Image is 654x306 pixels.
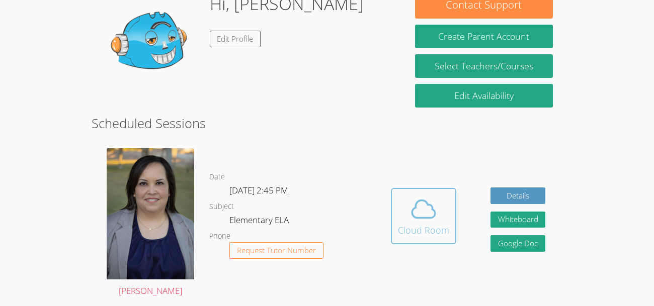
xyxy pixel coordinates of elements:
[209,171,225,183] dt: Date
[209,200,234,213] dt: Subject
[229,213,291,230] dd: Elementary ELA
[229,242,323,259] button: Request Tutor Number
[229,184,288,196] span: [DATE] 2:45 PM
[490,212,546,228] button: Whiteboard
[391,188,456,244] button: Cloud Room
[107,148,194,298] a: [PERSON_NAME]
[210,31,261,47] a: Edit Profile
[415,84,553,108] a: Edit Availability
[490,187,546,204] a: Details
[237,247,316,254] span: Request Tutor Number
[415,25,553,48] button: Create Parent Account
[92,114,562,133] h2: Scheduled Sessions
[107,148,194,279] img: avatar.png
[415,54,553,78] a: Select Teachers/Courses
[490,235,546,252] a: Google Doc
[209,230,230,243] dt: Phone
[398,223,449,237] div: Cloud Room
